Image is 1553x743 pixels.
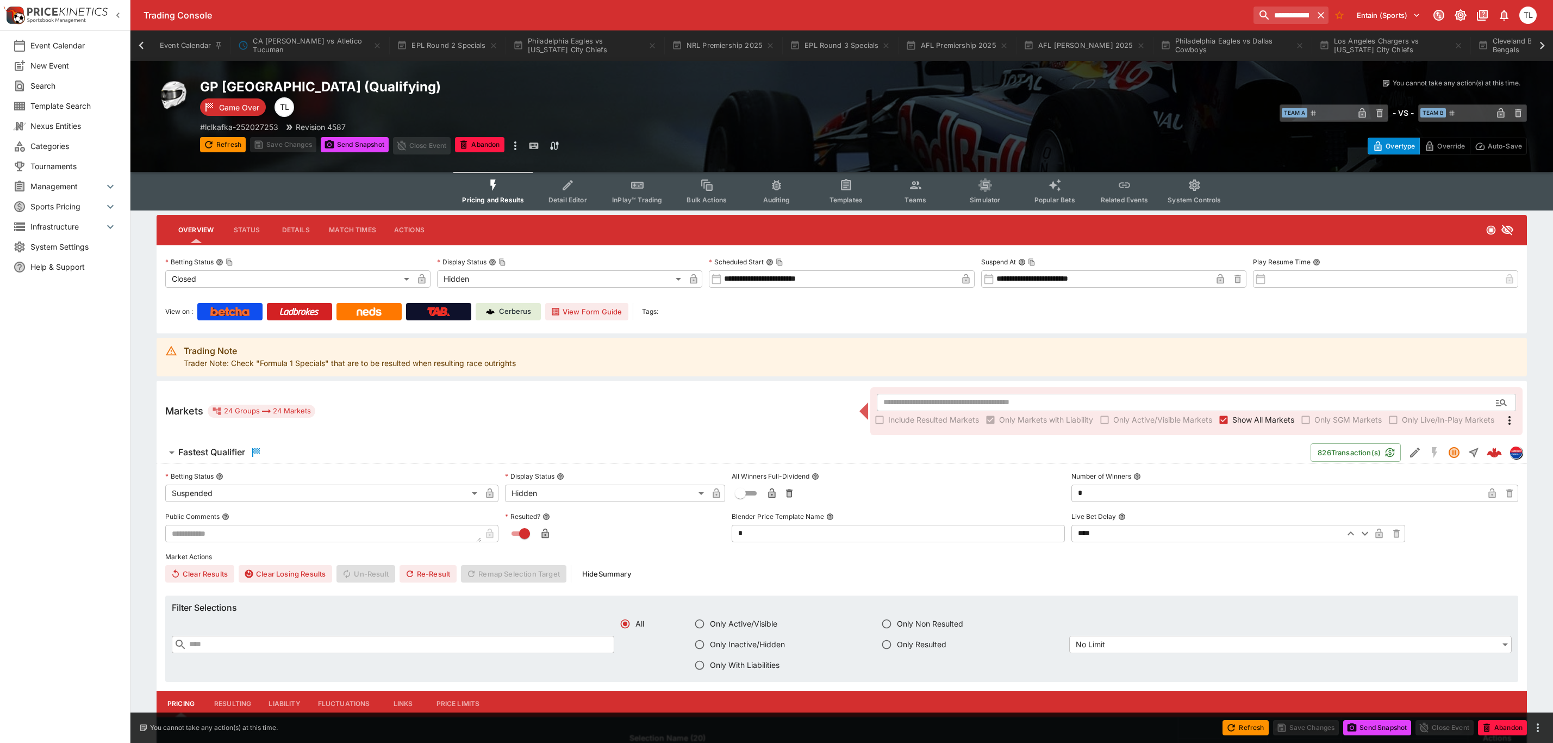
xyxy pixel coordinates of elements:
span: Template Search [30,100,117,112]
p: Suspend At [981,257,1016,267]
button: EPL Round 3 Specials [783,30,897,61]
button: Betting Status [216,473,223,480]
img: Betcha [210,307,250,316]
span: Related Events [1101,196,1148,204]
span: Only Non Resulted [897,618,963,629]
button: Blender Price Template Name [826,513,834,521]
a: 68113a47-17ab-4126-8e26-1716d49f1a84 [1483,442,1505,463]
p: You cannot take any action(s) at this time. [1393,78,1520,88]
p: Play Resume Time [1253,257,1311,267]
svg: Closed [1486,225,1496,236]
button: Copy To Clipboard [498,258,506,266]
img: Neds [357,307,381,316]
p: Blender Price Template Name [732,512,824,521]
button: Fluctuations [309,691,379,717]
div: Trent Lewis [275,97,294,117]
div: Trading Console [144,10,1249,21]
button: Suspend AtCopy To Clipboard [1018,258,1026,266]
div: Trading Note [184,344,516,357]
img: Cerberus [486,307,495,316]
button: View Form Guide [545,303,628,320]
button: Notifications [1494,5,1514,25]
p: You cannot take any action(s) at this time. [150,723,278,733]
span: Mark an event as closed and abandoned. [455,139,504,150]
p: Copy To Clipboard [200,121,278,133]
button: Send Snapshot [321,137,389,152]
img: TabNZ [427,307,450,316]
span: Categories [30,140,117,152]
h2: Copy To Clipboard [200,78,864,95]
button: Details [271,217,320,243]
p: Game Over [219,102,259,113]
button: No Bookmarks [1331,7,1348,24]
span: Only Active/Visible Markets [1113,414,1212,425]
a: Cerberus [476,303,541,320]
button: Resulted? [542,513,550,521]
span: Infrastructure [30,221,104,232]
span: Sports Pricing [30,201,104,212]
button: Number of Winners [1133,473,1141,480]
div: Trent Lewis [1519,7,1537,24]
button: Abandon [1478,720,1527,735]
button: Philadelphia Eagles vs Dallas Cowboys [1154,30,1311,61]
span: Only Markets with Liability [999,414,1093,425]
button: Los Angeles Chargers vs [US_STATE] City Chiefs [1313,30,1469,61]
button: Public Comments [222,513,229,521]
label: View on : [165,303,193,320]
span: System Settings [30,241,117,252]
h6: - VS - [1393,107,1414,119]
span: Tournaments [30,160,117,172]
button: HideSummary [576,565,638,583]
div: Trader Note: Check "Formula 1 Specials" that are to be resulted when resulting race outrights [184,341,516,373]
div: lclkafka [1510,446,1523,459]
span: Only Inactive/Hidden [710,639,785,650]
svg: More [1503,414,1516,427]
span: All [635,618,644,629]
input: search [1253,7,1313,24]
p: Live Bet Delay [1071,512,1116,521]
p: Overtype [1386,140,1415,152]
button: Live Bet Delay [1118,513,1126,521]
div: 68113a47-17ab-4126-8e26-1716d49f1a84 [1487,445,1502,460]
button: 826Transaction(s) [1311,443,1401,462]
button: Auto-Save [1470,138,1527,154]
span: Templates [829,196,863,204]
span: Teams [905,196,926,204]
button: Override [1419,138,1470,154]
button: Display StatusCopy To Clipboard [489,258,496,266]
button: Actions [385,217,434,243]
button: Copy To Clipboard [226,258,233,266]
p: Cerberus [499,306,531,317]
img: logo-cerberus--red.svg [1487,445,1502,460]
button: more [509,137,522,154]
span: System Controls [1168,196,1221,204]
img: PriceKinetics Logo [3,4,25,26]
h6: Filter Selections [172,602,1512,614]
span: InPlay™ Trading [612,196,662,204]
button: EPL Round 2 Specials [390,30,504,61]
button: Re-Result [400,565,457,583]
p: Betting Status [165,257,214,267]
button: Links [379,691,428,717]
button: AFL [PERSON_NAME] 2025 [1017,30,1152,61]
p: Display Status [505,472,554,481]
span: Team B [1420,108,1446,117]
button: Price Limits [428,691,489,717]
button: All Winners Full-Dividend [812,473,819,480]
img: lclkafka [1510,447,1522,459]
button: Philadelphia Eagles vs [US_STATE] City Chiefs [507,30,663,61]
svg: Hidden [1501,224,1514,237]
button: Match Times [320,217,385,243]
div: Closed [165,270,413,288]
img: Sportsbook Management [27,18,86,23]
span: Help & Support [30,261,117,273]
img: Ladbrokes [279,307,319,316]
button: Send Snapshot [1343,720,1411,735]
button: Liability [260,691,309,717]
p: All Winners Full-Dividend [732,472,809,481]
button: Scheduled StartCopy To Clipboard [766,258,774,266]
div: Start From [1368,138,1527,154]
div: No Limit [1069,636,1512,653]
button: Edit Detail [1405,443,1425,462]
p: Override [1437,140,1465,152]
